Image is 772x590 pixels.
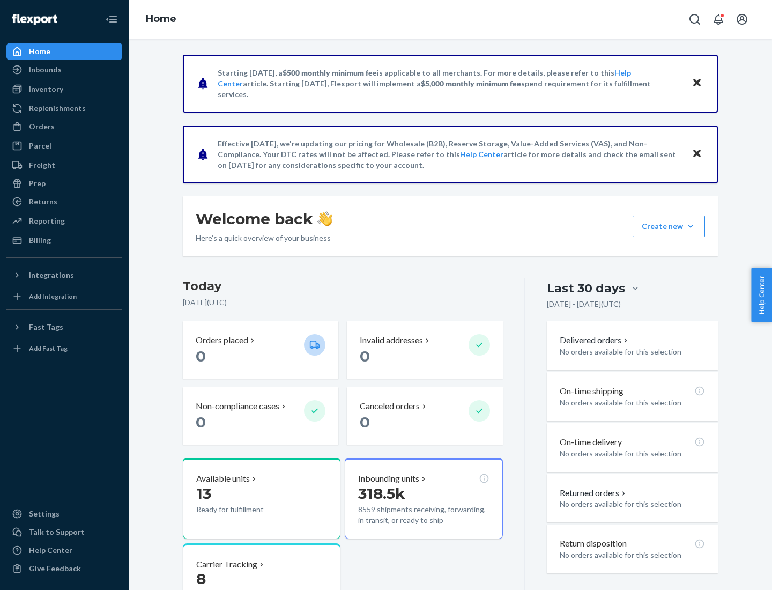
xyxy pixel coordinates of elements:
[196,504,295,515] p: Ready for fulfillment
[29,270,74,281] div: Integrations
[547,280,625,297] div: Last 30 days
[6,340,122,357] a: Add Fast Tag
[29,121,55,132] div: Orders
[6,232,122,249] a: Billing
[12,14,57,25] img: Flexport logo
[6,505,122,522] a: Settings
[560,499,705,510] p: No orders available for this selection
[218,138,681,171] p: Effective [DATE], we're updating our pricing for Wholesale (B2B), Reserve Storage, Value-Added Se...
[196,473,250,485] p: Available units
[347,321,502,379] button: Invalid addresses 0
[183,458,340,539] button: Available units13Ready for fulfillment
[101,9,122,30] button: Close Navigation
[29,235,51,246] div: Billing
[6,80,122,98] a: Inventory
[317,211,332,226] img: hand-wave emoji
[146,13,176,25] a: Home
[560,537,627,550] p: Return disposition
[29,545,72,556] div: Help Center
[29,292,77,301] div: Add Integration
[684,9,706,30] button: Open Search Box
[196,347,206,365] span: 0
[690,146,704,162] button: Close
[29,46,50,57] div: Home
[183,387,338,445] button: Non-compliance cases 0
[29,322,63,333] div: Fast Tags
[183,321,338,379] button: Orders placed 0
[6,175,122,192] a: Prep
[560,436,622,448] p: On-time delivery
[29,344,68,353] div: Add Fast Tag
[560,448,705,459] p: No orders available for this selection
[560,397,705,408] p: No orders available for this selection
[421,79,521,88] span: $5,000 monthly minimum fee
[560,385,623,397] p: On-time shipping
[29,216,65,226] div: Reporting
[196,484,211,503] span: 13
[6,157,122,174] a: Freight
[6,43,122,60] a: Home
[547,299,621,309] p: [DATE] - [DATE] ( UTC )
[690,76,704,91] button: Close
[29,527,85,537] div: Talk to Support
[29,84,63,94] div: Inventory
[218,68,681,100] p: Starting [DATE], a is applicable to all merchants. For more details, please refer to this article...
[6,560,122,577] button: Give Feedback
[29,160,55,171] div: Freight
[347,387,502,445] button: Canceled orders 0
[345,458,502,539] button: Inbounding units318.5k8559 shipments receiving, forwarding, in transit, or ready to ship
[29,508,60,519] div: Settings
[360,347,370,365] span: 0
[6,288,122,305] a: Add Integration
[560,334,630,346] button: Delivered orders
[358,484,405,503] span: 318.5k
[360,400,420,412] p: Canceled orders
[196,400,279,412] p: Non-compliance cases
[358,504,489,526] p: 8559 shipments receiving, forwarding, in transit, or ready to ship
[29,103,86,114] div: Replenishments
[560,346,705,357] p: No orders available for this selection
[6,319,122,336] button: Fast Tags
[29,141,51,151] div: Parcel
[751,268,772,322] button: Help Center
[6,523,122,541] a: Talk to Support
[560,550,705,560] p: No orders available for this selection
[29,64,62,75] div: Inbounds
[6,193,122,210] a: Returns
[360,413,370,431] span: 0
[183,278,503,295] h3: Today
[731,9,753,30] button: Open account menu
[29,196,57,207] div: Returns
[196,233,332,244] p: Here’s a quick overview of your business
[708,9,729,30] button: Open notifications
[6,542,122,559] a: Help Center
[196,209,332,228] h1: Welcome back
[633,216,705,237] button: Create new
[183,297,503,308] p: [DATE] ( UTC )
[360,334,423,346] p: Invalid addresses
[196,558,257,571] p: Carrier Tracking
[560,487,628,499] button: Returned orders
[6,118,122,135] a: Orders
[29,563,81,574] div: Give Feedback
[358,473,419,485] p: Inbounding units
[6,61,122,78] a: Inbounds
[6,212,122,230] a: Reporting
[137,4,185,35] ol: breadcrumbs
[6,100,122,117] a: Replenishments
[6,267,122,284] button: Integrations
[196,413,206,431] span: 0
[6,137,122,154] a: Parcel
[283,68,377,77] span: $500 monthly minimum fee
[196,334,248,346] p: Orders placed
[460,150,503,159] a: Help Center
[29,178,46,189] div: Prep
[196,570,206,588] span: 8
